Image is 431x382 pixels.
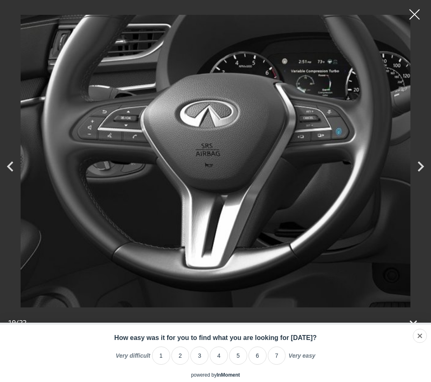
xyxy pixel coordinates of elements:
[268,347,286,365] li: 7
[21,6,410,316] img: New 2025 RADIANT WHITE INFINITI LUXE AWD image 19
[8,319,15,326] span: 19
[413,329,427,343] div: Close survey
[152,347,170,365] li: 1
[116,352,150,365] label: Very difficult
[190,347,208,365] li: 3
[8,319,26,326] div: /
[288,352,315,365] label: Very easy
[248,347,267,365] li: 6
[171,347,190,365] li: 2
[410,152,431,181] div: Next
[217,372,240,378] a: InMoment
[229,347,247,365] li: 5
[191,372,240,378] div: powered by inmoment
[210,347,228,365] li: 4
[19,319,26,326] span: 22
